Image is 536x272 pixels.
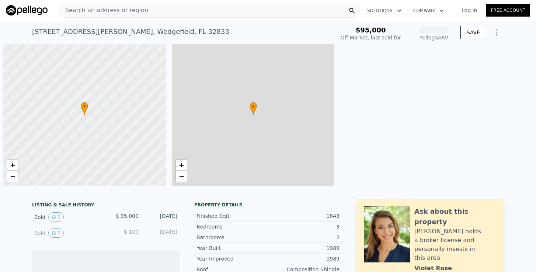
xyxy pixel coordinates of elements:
[453,7,486,14] a: Log In
[268,255,340,262] div: 1989
[179,171,184,181] span: −
[6,5,48,15] img: Pellego
[489,25,504,40] button: Show Options
[268,244,340,252] div: 1989
[34,228,100,238] div: Sold
[419,34,449,41] div: Pellego ARV
[59,6,148,15] span: Search an address or region
[341,34,401,41] div: Off Market, last sold for
[407,4,450,17] button: Company
[196,223,268,230] div: Bedrooms
[196,234,268,241] div: Bathrooms
[81,103,88,110] span: •
[48,212,64,222] button: View historical data
[116,213,139,219] span: $ 95,000
[356,26,386,34] span: $95,000
[34,212,100,222] div: Sold
[32,27,229,37] div: [STREET_ADDRESS][PERSON_NAME] , Wedgefield , FL 32833
[250,102,257,115] div: •
[10,171,15,181] span: −
[10,160,15,170] span: +
[145,228,177,238] div: [DATE]
[176,171,187,182] a: Zoom out
[81,102,88,115] div: •
[196,255,268,262] div: Year Improved
[268,234,340,241] div: 2
[7,171,18,182] a: Zoom out
[268,212,340,220] div: 1843
[486,4,530,17] a: Free Account
[145,212,177,222] div: [DATE]
[124,229,139,235] span: $ 100
[268,223,340,230] div: 3
[250,103,257,110] span: •
[179,160,184,170] span: +
[361,4,407,17] button: Solutions
[7,160,18,171] a: Zoom in
[460,26,486,39] button: SAVE
[176,160,187,171] a: Zoom in
[414,227,497,262] div: [PERSON_NAME] holds a broker license and personally invests in this area
[414,206,497,227] div: Ask about this property
[32,202,180,209] div: LISTING & SALE HISTORY
[196,244,268,252] div: Year Built
[48,228,64,238] button: View historical data
[196,212,268,220] div: Finished Sqft
[194,202,342,208] div: Property details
